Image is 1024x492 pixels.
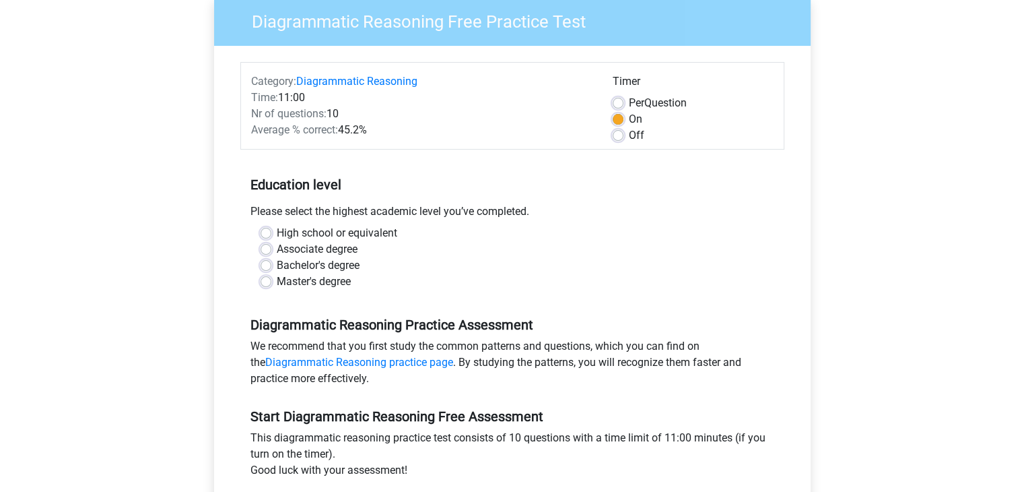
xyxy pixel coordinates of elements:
label: On [629,111,642,127]
div: 11:00 [241,90,603,106]
span: Nr of questions: [251,107,327,120]
a: Diagrammatic Reasoning [296,75,417,88]
h5: Diagrammatic Reasoning Practice Assessment [250,317,774,333]
h5: Start Diagrammatic Reasoning Free Assessment [250,408,774,425]
div: 45.2% [241,122,603,138]
span: Time: [251,91,278,104]
label: Off [629,127,644,144]
div: This diagrammatic reasoning practice test consists of 10 questions with a time limit of 11:00 min... [240,430,784,484]
label: Associate degree [277,241,357,257]
label: Bachelor's degree [277,257,360,274]
h5: Education level [250,171,774,198]
span: Per [629,96,644,109]
div: Please select the highest academic level you’ve completed. [240,204,784,225]
h3: Diagrammatic Reasoning Free Practice Test [236,6,800,32]
div: Timer [613,73,774,95]
span: Average % correct: [251,123,338,136]
div: 10 [241,106,603,122]
a: Diagrammatic Reasoning practice page [265,356,453,369]
label: Master's degree [277,274,351,290]
label: High school or equivalent [277,225,397,241]
label: Question [629,95,687,111]
div: We recommend that you first study the common patterns and questions, which you can find on the . ... [240,338,784,392]
span: Category: [251,75,296,88]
